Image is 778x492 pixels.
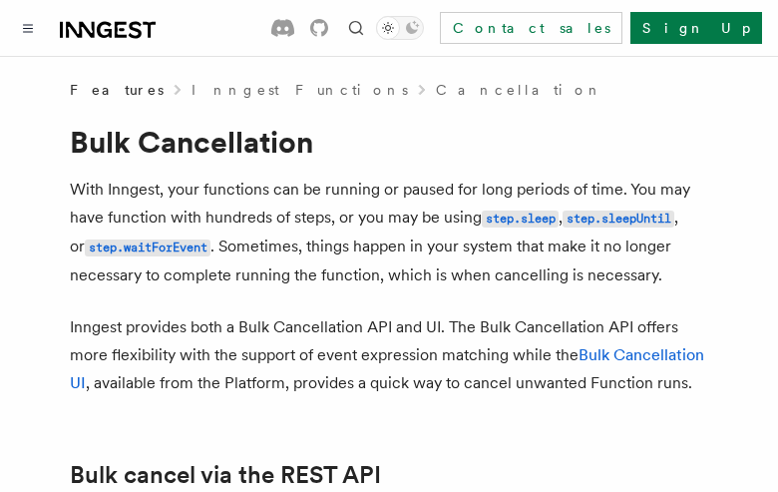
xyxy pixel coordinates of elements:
[376,16,424,40] button: Toggle dark mode
[344,16,368,40] button: Find something...
[70,461,381,489] a: Bulk cancel via the REST API
[70,124,708,160] h1: Bulk Cancellation
[70,176,708,289] p: With Inngest, your functions can be running or paused for long periods of time. You may have func...
[440,12,622,44] a: Contact sales
[85,240,210,256] code: step.waitForEvent
[482,211,559,228] code: step.sleep
[70,313,708,397] p: Inngest provides both a Bulk Cancellation API and UI. The Bulk Cancellation API offers more flexi...
[630,12,762,44] a: Sign Up
[436,80,603,100] a: Cancellation
[70,80,164,100] span: Features
[16,16,40,40] button: Toggle navigation
[192,80,408,100] a: Inngest Functions
[85,237,210,255] a: step.waitForEvent
[563,211,674,228] code: step.sleepUntil
[563,208,674,227] a: step.sleepUntil
[482,208,559,227] a: step.sleep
